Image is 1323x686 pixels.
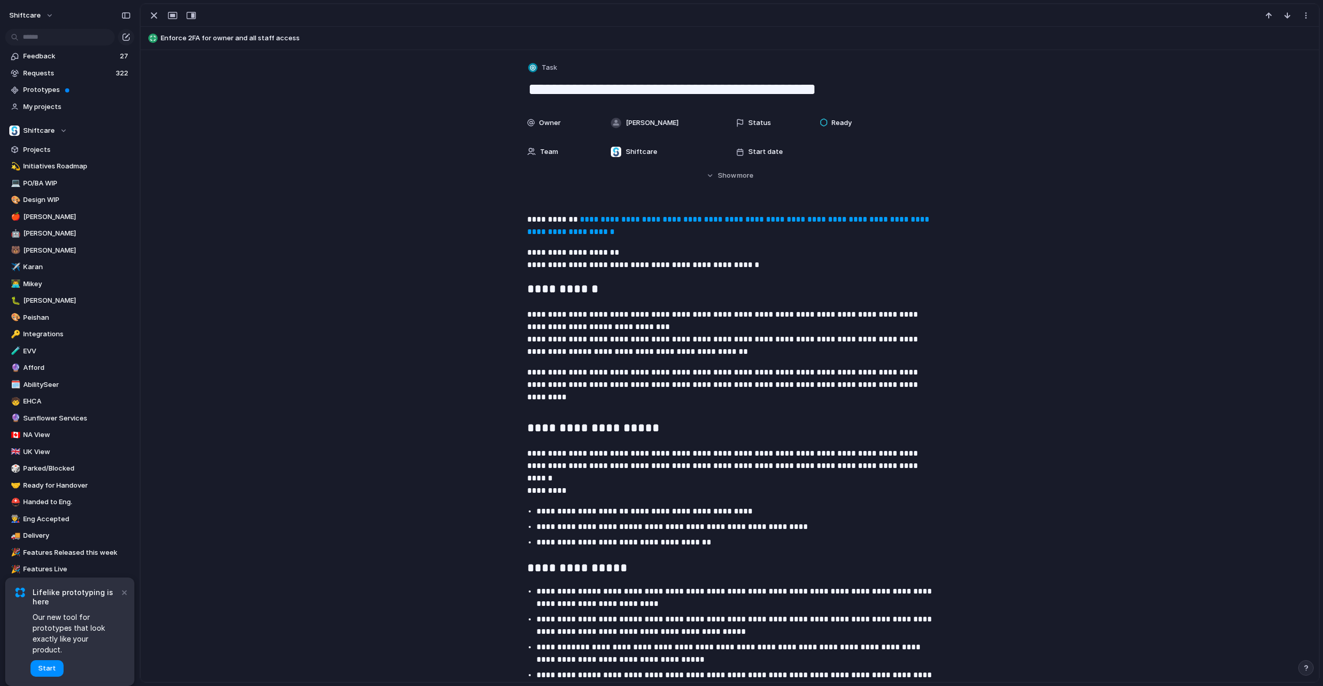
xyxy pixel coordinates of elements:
button: 🐛 [9,295,20,306]
a: My projects [5,99,134,115]
div: 🇨🇦 [11,429,18,441]
button: Task [526,60,560,75]
a: 💻PO/BA WIP [5,176,134,191]
span: EVV [23,346,131,356]
div: 💫 [11,161,18,173]
div: 🐻 [11,244,18,256]
span: Ready for Handover [23,480,131,491]
div: 🔑 [11,329,18,340]
button: 🔮 [9,413,20,424]
button: 🔮 [9,363,20,373]
div: 🗓️ [11,379,18,391]
button: 👨‍🏭 [9,514,20,524]
a: 🐛[PERSON_NAME] [5,293,134,308]
button: Dismiss [118,586,130,598]
div: 🧪 [11,345,18,357]
div: 🧒EHCA [5,394,134,409]
button: 🗓️ [9,380,20,390]
a: 🐻[PERSON_NAME] [5,243,134,258]
div: 🤖[PERSON_NAME] [5,226,134,241]
a: 🧪EVV [5,344,134,359]
a: ✈️Karan [5,259,134,275]
div: 🍎 [11,211,18,223]
button: 🤝 [9,480,20,491]
span: Mikey [23,279,131,289]
span: Lifelike prototyping is here [33,588,119,606]
div: 🔮 [11,412,18,424]
span: Features Released this week [23,548,131,558]
span: NA View [23,430,131,440]
span: UK View [23,447,131,457]
button: 🤖 [9,228,20,239]
a: ⛑️Handed to Eng. [5,494,134,510]
a: 🔮Sunflower Services [5,411,134,426]
span: Requests [23,68,113,79]
div: 👨‍💻 [11,278,18,290]
button: 🧪 [9,346,20,356]
span: 27 [120,51,130,61]
button: 🎨 [9,195,20,205]
span: Peishan [23,313,131,323]
a: Requests322 [5,66,134,81]
div: ⛑️ [11,496,18,508]
button: 💫 [9,161,20,171]
a: Prototypes [5,82,134,98]
a: 👨‍💻Mikey [5,276,134,292]
div: 💻 [11,177,18,189]
span: Team [540,147,558,157]
span: more [737,170,753,181]
span: 322 [116,68,130,79]
div: 👨‍🏭Eng Accepted [5,511,134,527]
span: [PERSON_NAME] [23,228,131,239]
button: ✈️ [9,262,20,272]
button: 🎉 [9,564,20,574]
span: Start date [748,147,783,157]
span: Show [718,170,736,181]
button: Shiftcare [5,123,134,138]
a: 🔮Afford [5,360,134,376]
span: Design WIP [23,195,131,205]
button: shiftcare [5,7,59,24]
a: 🚚Delivery [5,528,134,543]
button: Showmore [527,166,932,185]
span: Integrations [23,329,131,339]
button: 🇬🇧 [9,447,20,457]
button: 🚚 [9,531,20,541]
span: Initiatives Roadmap [23,161,131,171]
div: 🧒 [11,396,18,408]
span: Projects [23,145,131,155]
a: 🇬🇧UK View [5,444,134,460]
button: Start [30,660,64,677]
div: 🐛 [11,295,18,307]
a: 🎉Features Released this week [5,545,134,560]
div: 🍎[PERSON_NAME] [5,209,134,225]
span: Delivery [23,531,131,541]
div: ✅Product / Marketing Handover [5,579,134,594]
button: 🎉 [9,548,20,558]
span: EHCA [23,396,131,407]
div: 🤝 [11,479,18,491]
span: [PERSON_NAME] [23,295,131,306]
div: 🎲 [11,463,18,475]
span: shiftcare [9,10,41,21]
div: 🔮 [11,362,18,374]
span: [PERSON_NAME] [626,118,679,128]
span: Ready [832,118,852,128]
button: 🐻 [9,245,20,256]
span: Shiftcare [23,126,55,136]
a: 💫Initiatives Roadmap [5,159,134,174]
span: Task [542,63,557,73]
button: 🧒 [9,396,20,407]
span: AbilitySeer [23,380,131,390]
a: 🎨Peishan [5,310,134,325]
span: [PERSON_NAME] [23,212,131,222]
a: 🤝Ready for Handover [5,478,134,493]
